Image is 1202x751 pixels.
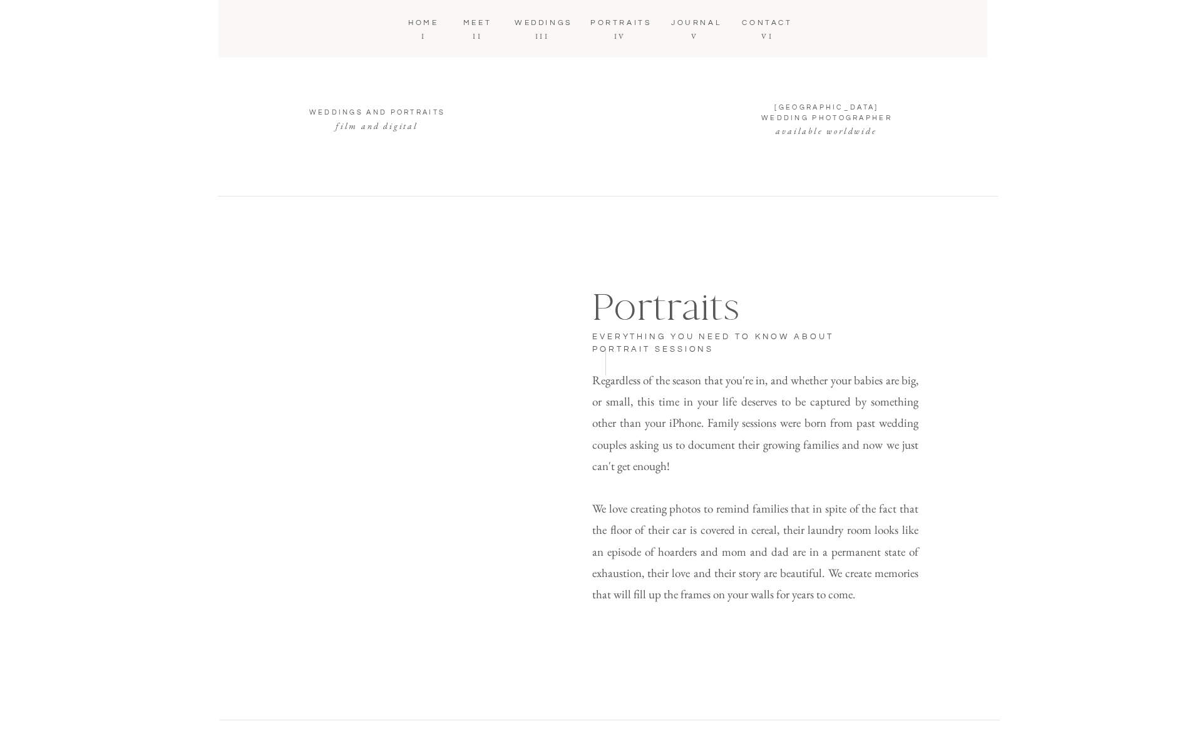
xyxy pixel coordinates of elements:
a: WEDDINGS [515,18,569,28]
p: Regardless of the season that you're in, and whether your babies are big, or small, this time in ... [592,370,918,625]
a: home [407,18,440,28]
a: MEET [461,18,493,28]
a: CONTACT [739,18,795,28]
h1: [GEOGRAPHIC_DATA] Wedding Photographer [711,103,942,124]
span: Portraits [592,284,740,330]
h3: EVERYTHING YOU NEED TO KNOW ABOUT PORTRAIT SESSIONS [592,331,868,353]
p: VI [748,30,787,40]
p: V [680,30,709,40]
p: III [524,30,560,40]
p: I [411,30,436,40]
a: PORTRAITS [590,18,650,41]
p: film and digital [305,118,449,128]
p: II [469,30,486,40]
a: JOURNAL [671,18,718,28]
p: available worldwide [754,123,898,133]
h3: Weddings and Portraits [267,108,487,118]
